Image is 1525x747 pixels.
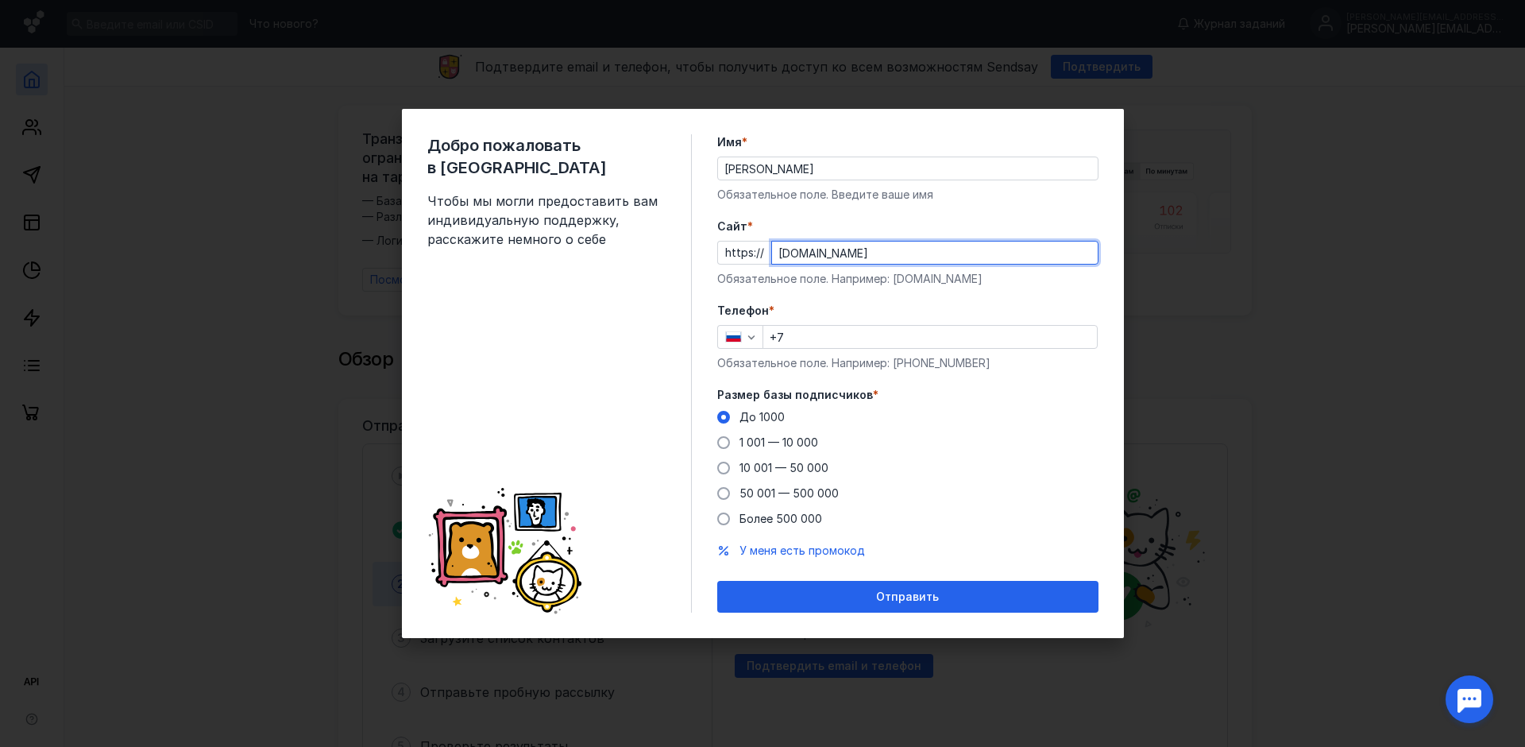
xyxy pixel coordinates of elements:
[427,134,666,179] span: Добро пожаловать в [GEOGRAPHIC_DATA]
[739,512,822,525] span: Более 500 000
[739,461,828,474] span: 10 001 — 50 000
[739,410,785,424] span: До 1000
[717,187,1098,203] div: Обязательное поле. Введите ваше имя
[717,387,873,403] span: Размер базы подписчиков
[739,435,818,449] span: 1 001 — 10 000
[717,271,1098,287] div: Обязательное поле. Например: [DOMAIN_NAME]
[717,134,742,150] span: Имя
[739,544,865,557] span: У меня есть промокод
[717,581,1098,613] button: Отправить
[876,590,939,604] span: Отправить
[739,486,839,500] span: 50 001 — 500 000
[717,219,747,234] span: Cайт
[717,303,769,319] span: Телефон
[717,355,1098,371] div: Обязательное поле. Например: [PHONE_NUMBER]
[427,192,666,249] span: Чтобы мы могли предоставить вам индивидуальную поддержку, расскажите немного о себе
[739,543,865,559] button: У меня есть промокод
